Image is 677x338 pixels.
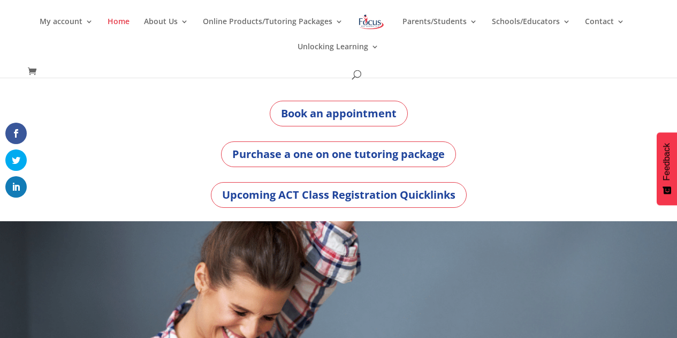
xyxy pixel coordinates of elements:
a: Upcoming ACT Class Registration Quicklinks [211,182,467,208]
a: Purchase a one on one tutoring package [221,141,456,167]
a: My account [40,18,93,43]
a: About Us [144,18,188,43]
a: Contact [585,18,625,43]
a: Schools/Educators [492,18,570,43]
a: Home [108,18,130,43]
a: Unlocking Learning [298,43,379,68]
img: Focus on Learning [357,12,385,32]
a: Online Products/Tutoring Packages [203,18,343,43]
a: Parents/Students [402,18,477,43]
button: Feedback - Show survey [657,132,677,205]
span: Feedback [662,143,672,181]
a: Book an appointment [270,101,408,126]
